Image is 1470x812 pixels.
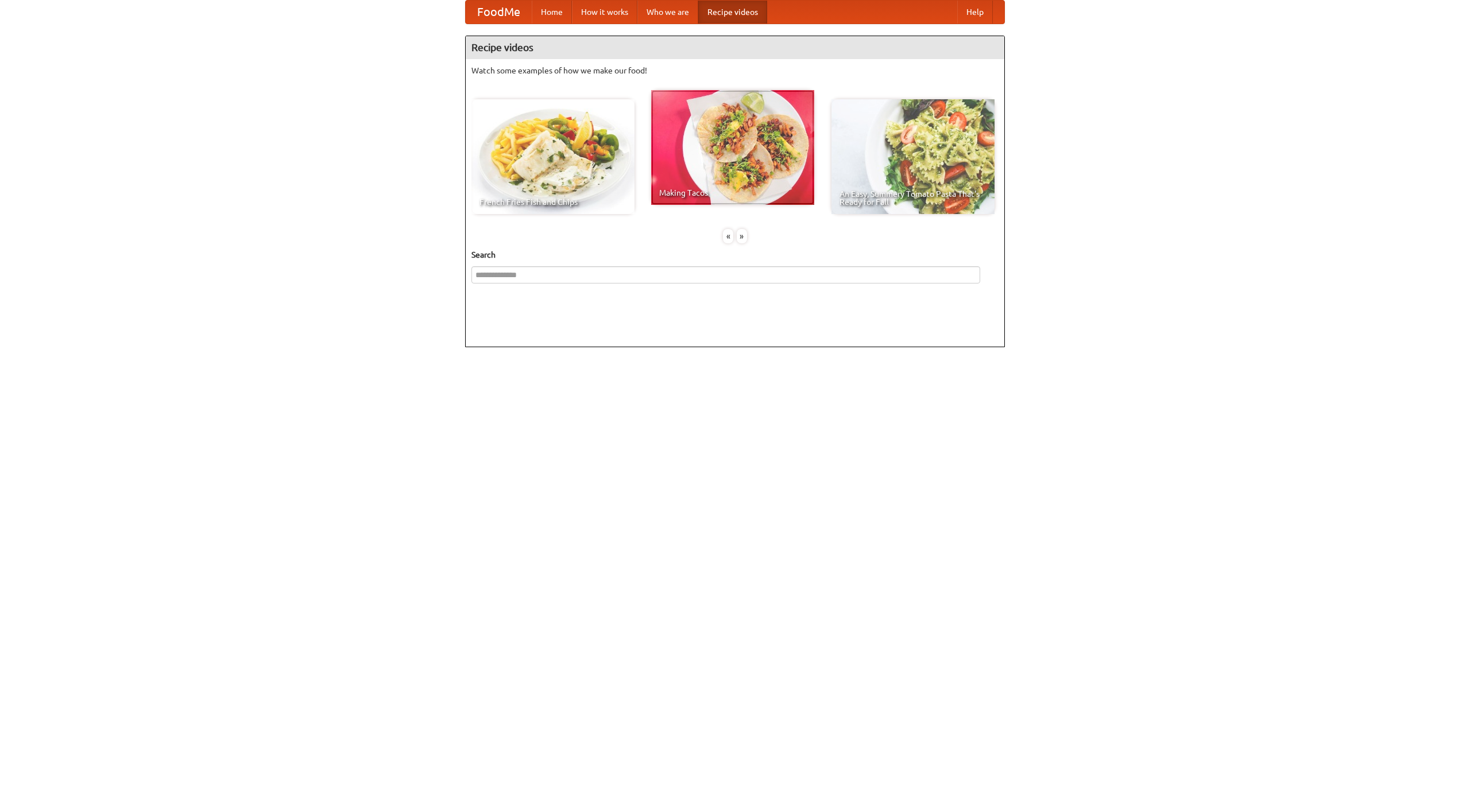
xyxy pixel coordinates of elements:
[659,189,806,197] span: Making Tacos
[723,229,733,243] div: «
[840,190,987,206] span: An Easy, Summery Tomato Pasta That's Ready for Fall
[737,229,747,243] div: »
[471,65,999,76] p: Watch some examples of how we make our food!
[698,1,767,24] a: Recipe videos
[957,1,993,24] a: Help
[637,1,698,24] a: Who we are
[466,1,532,24] a: FoodMe
[572,1,637,24] a: How it works
[532,1,572,24] a: Home
[471,249,999,261] h5: Search
[466,36,1004,59] h4: Recipe videos
[479,198,626,206] span: French Fries Fish and Chips
[471,99,635,214] a: French Fries Fish and Chips
[831,99,995,214] a: An Easy, Summery Tomato Pasta That's Ready for Fall
[651,90,814,205] a: Making Tacos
